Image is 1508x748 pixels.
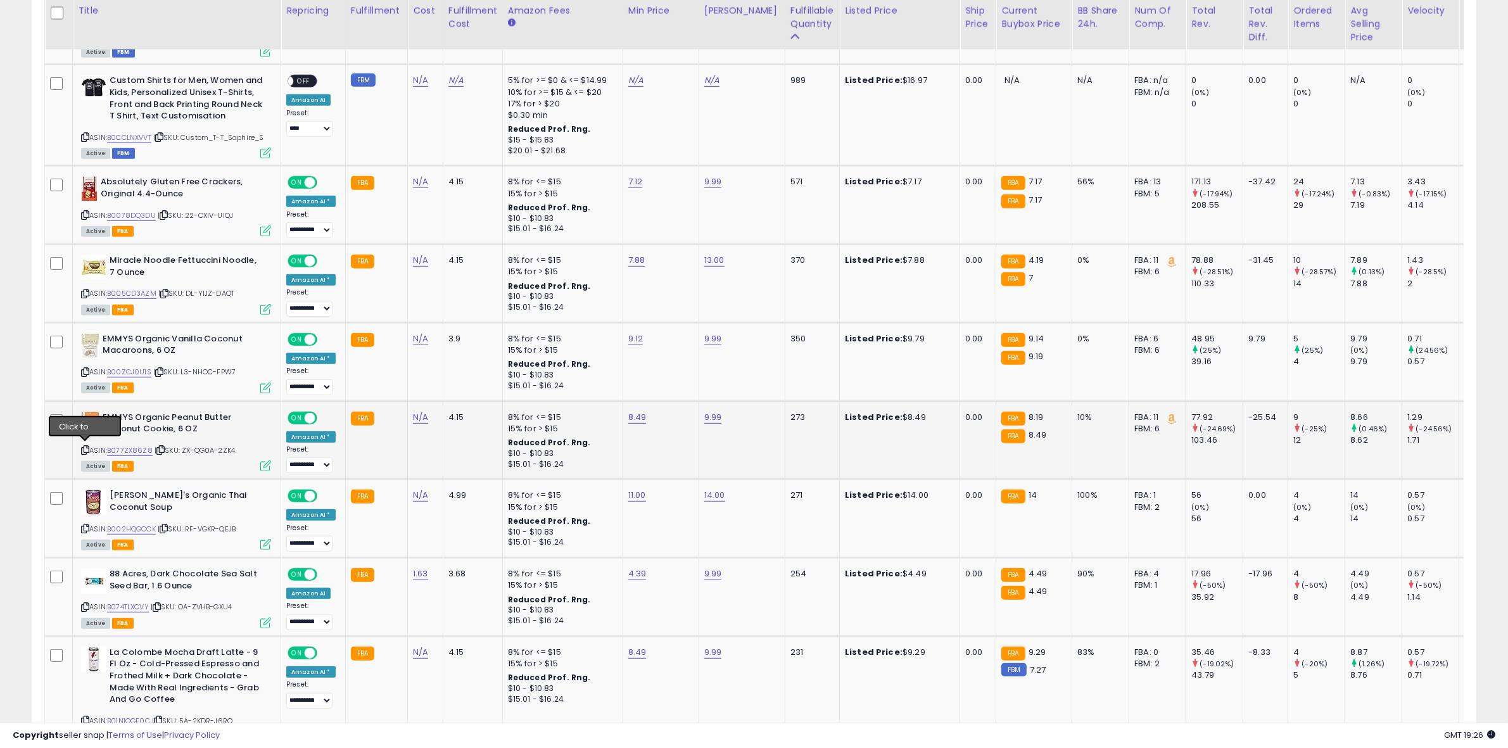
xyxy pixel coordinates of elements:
[628,4,694,17] div: Min Price
[1302,424,1327,434] small: (-25%)
[1029,567,1048,580] span: 4.49
[508,213,613,224] div: $10 - $10.83
[1029,272,1033,284] span: 7
[1293,87,1311,98] small: (0%)
[628,74,643,87] a: N/A
[103,412,257,438] b: EMMYS Organic Peanut Butter Coconut Cookie, 6 OZ
[965,4,991,30] div: Ship Price
[704,489,725,502] a: 14.00
[81,75,271,157] div: ASIN:
[448,255,493,266] div: 4.15
[101,176,255,203] b: Absolutely Gluten Free Crackers, Original 4.4-Ounce
[845,490,950,501] div: $14.00
[315,334,336,345] span: OFF
[153,367,236,377] span: | SKU: L3-NHOC-FPW7
[315,177,336,188] span: OFF
[81,540,110,550] span: All listings currently available for purchase on Amazon
[153,132,264,143] span: | SKU: Custom_T-T_Saphire_S
[508,255,613,266] div: 8% for <= $15
[1350,176,1402,187] div: 7.13
[508,423,613,434] div: 15% for > $15
[1359,424,1388,434] small: (0.46%)
[1134,87,1176,98] div: FBM: n/a
[1407,87,1425,98] small: (0%)
[1191,75,1243,86] div: 0
[1248,176,1278,187] div: -37.42
[508,266,613,277] div: 15% for > $15
[107,524,156,535] a: B002HQGCCK
[315,256,336,267] span: OFF
[1191,490,1243,501] div: 56
[1359,267,1385,277] small: (0.13%)
[508,110,613,121] div: $0.30 min
[1293,513,1345,524] div: 4
[845,4,954,17] div: Listed Price
[508,17,516,29] small: Amazon Fees.
[1001,4,1067,30] div: Current Buybox Price
[1200,345,1221,355] small: (25%)
[628,333,643,345] a: 9.12
[1407,200,1459,211] div: 4.14
[1350,278,1402,289] div: 7.88
[1407,513,1459,524] div: 0.57
[628,411,647,424] a: 8.49
[1248,4,1283,44] div: Total Rev. Diff.
[1302,345,1324,355] small: (25%)
[1407,490,1459,501] div: 0.57
[413,74,428,87] a: N/A
[413,646,428,659] a: N/A
[1029,194,1042,206] span: 7.17
[508,437,591,448] b: Reduced Prof. Rng.
[1293,490,1345,501] div: 4
[351,4,402,17] div: Fulfillment
[1350,513,1402,524] div: 14
[1359,189,1391,199] small: (-0.83%)
[1200,189,1232,199] small: (-17.94%)
[508,412,613,423] div: 8% for <= $15
[845,412,950,423] div: $8.49
[1191,513,1243,524] div: 56
[286,288,336,317] div: Preset:
[1248,412,1278,423] div: -25.54
[1407,333,1459,345] div: 0.71
[1350,490,1402,501] div: 14
[351,255,374,269] small: FBA
[448,74,464,87] a: N/A
[1350,345,1368,355] small: (0%)
[1293,333,1345,345] div: 5
[1293,200,1345,211] div: 29
[704,646,722,659] a: 9.99
[508,146,613,156] div: $20.01 - $21.68
[81,255,271,314] div: ASIN:
[1248,255,1278,266] div: -31.45
[1029,175,1042,187] span: 7.17
[1191,98,1243,110] div: 0
[508,490,613,501] div: 8% for <= $15
[1350,356,1402,367] div: 9.79
[1293,176,1345,187] div: 24
[81,226,110,237] span: All listings currently available for purchase on Amazon
[107,210,156,221] a: B0078DQ3DU
[1191,87,1209,98] small: (0%)
[1134,345,1176,356] div: FBM: 6
[286,210,336,239] div: Preset:
[1134,4,1181,30] div: Num of Comp.
[1350,75,1392,86] div: N/A
[508,516,591,526] b: Reduced Prof. Rng.
[158,524,236,534] span: | SKU: RF-VGKR-QEJB
[1001,176,1025,190] small: FBA
[286,431,336,443] div: Amazon AI *
[286,524,336,552] div: Preset:
[845,333,950,345] div: $9.79
[1001,272,1025,286] small: FBA
[790,333,830,345] div: 350
[1001,490,1025,504] small: FBA
[286,109,336,137] div: Preset:
[508,135,613,146] div: $15 - $15.83
[1191,176,1243,187] div: 171.13
[1293,4,1340,30] div: Ordered Items
[315,491,336,502] span: OFF
[1293,98,1345,110] div: 0
[845,333,903,345] b: Listed Price:
[704,411,722,424] a: 9.99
